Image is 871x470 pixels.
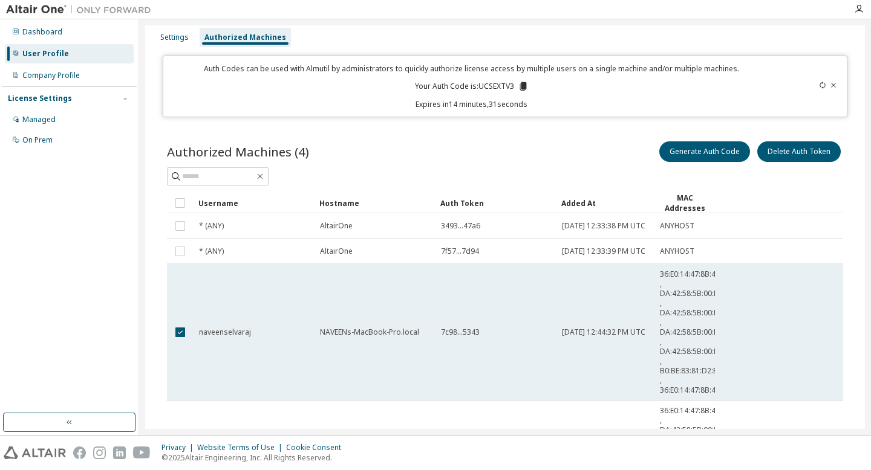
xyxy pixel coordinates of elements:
div: Privacy [161,443,197,452]
img: instagram.svg [93,446,106,459]
span: ANYHOST [660,221,694,231]
div: Company Profile [22,71,80,80]
div: Managed [22,115,56,124]
span: * (ANY) [199,246,224,256]
img: youtube.svg [133,446,151,459]
div: Settings [160,33,189,42]
div: Cookie Consent [286,443,348,452]
div: Dashboard [22,27,62,37]
span: naveenselvaraj [199,327,251,337]
span: NAVEENs-MacBook-Pro.local [320,327,419,337]
div: Added At [561,193,650,213]
p: Your Auth Code is: UCSEXTV3 [415,81,529,92]
button: Delete Auth Token [757,141,841,162]
span: ANYHOST [660,246,694,256]
span: [DATE] 12:33:39 PM UTC [562,246,645,256]
img: Altair One [6,4,157,16]
span: 3493...47a6 [441,221,480,231]
div: Username [198,193,310,213]
span: [DATE] 12:44:32 PM UTC [562,327,645,337]
div: User Profile [22,49,69,59]
span: [DATE] 12:33:38 PM UTC [562,221,645,231]
div: MAC Addresses [659,193,710,213]
span: 36:E0:14:47:8B:44 , DA:42:58:5B:00:BF , DA:42:58:5B:00:DE , DA:42:58:5B:00:BE , DA:42:58:5B:00:DF... [660,269,723,395]
span: * (ANY) [199,221,224,231]
span: AltairOne [320,221,353,231]
div: On Prem [22,135,53,145]
button: Generate Auth Code [659,141,750,162]
div: Auth Token [440,193,552,213]
div: Authorized Machines [204,33,286,42]
p: Auth Codes can be used with Almutil by administrators to quickly authorize license access by mult... [171,63,772,74]
div: License Settings [8,94,72,103]
span: AltairOne [320,246,353,256]
div: Hostname [319,193,431,213]
img: facebook.svg [73,446,86,459]
div: Website Terms of Use [197,443,286,452]
span: Authorized Machines (4) [167,143,309,160]
span: 7c98...5343 [441,327,480,337]
img: altair_logo.svg [4,446,66,459]
p: © 2025 Altair Engineering, Inc. All Rights Reserved. [161,452,348,463]
p: Expires in 14 minutes, 31 seconds [171,99,772,109]
span: 7f57...7d94 [441,246,479,256]
img: linkedin.svg [113,446,126,459]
